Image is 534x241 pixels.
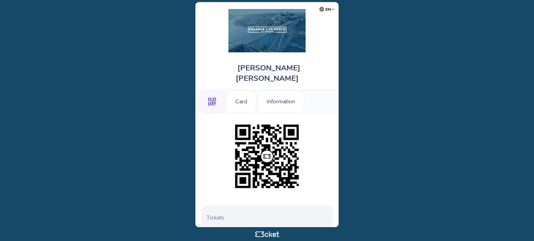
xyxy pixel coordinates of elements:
[232,121,302,192] img: 0eca57750897427fb5ca3f3bfa58f4d2.png
[258,91,304,113] div: Information
[226,91,256,113] div: Card
[207,214,330,222] p: Tickets
[228,9,306,52] img: Erasmus Life Porto Card 25/26
[236,63,300,84] span: [PERSON_NAME] [PERSON_NAME]
[258,97,304,105] a: Information
[226,97,256,105] a: Card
